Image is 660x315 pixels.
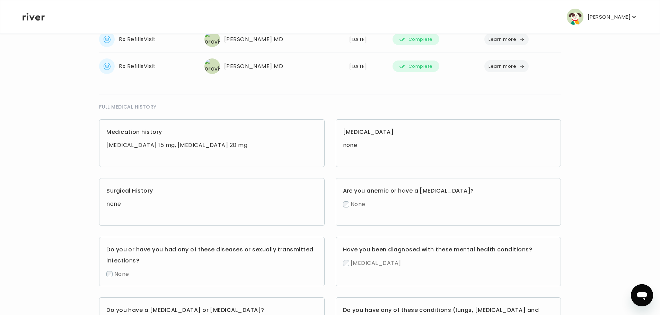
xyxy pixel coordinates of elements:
img: provider avatar [204,31,220,47]
img: provider avatar [204,58,220,74]
div: Rx Refills Visit [99,58,196,74]
span: Complete [408,62,432,71]
div: none [343,140,554,150]
span: None [114,270,129,278]
button: user avatar[PERSON_NAME] [567,9,637,25]
button: Learn more [484,60,529,72]
span: None [351,200,366,208]
iframe: Button to launch messaging window [631,284,653,306]
h3: Are you anemic or have a [MEDICAL_DATA]? [343,185,554,196]
div: Rx Refills Visit [99,31,196,47]
h3: Medication history [106,127,317,138]
div: [MEDICAL_DATA] 15 mg, [MEDICAL_DATA] 20 mg [106,140,317,150]
input: None [106,271,113,277]
div: none [106,199,317,209]
button: Learn more [484,33,529,45]
span: FULL MEDICAL HISTORY [99,103,156,111]
h3: Surgical History [106,185,317,196]
input: [MEDICAL_DATA] [343,260,349,266]
span: [MEDICAL_DATA] [351,259,401,267]
h3: [MEDICAL_DATA] [343,127,554,138]
div: [DATE] [349,35,384,44]
div: [PERSON_NAME] MD [204,58,341,74]
h3: Do you or have you had any of these diseases or sexually transmitted infections? [106,244,317,266]
input: None [343,201,349,207]
p: [PERSON_NAME] [588,12,631,22]
h3: Have you been diagnosed with these mental health conditions? [343,244,554,255]
div: [DATE] [349,62,384,71]
div: [PERSON_NAME] MD [204,31,341,47]
img: user avatar [567,9,583,25]
span: Complete [408,35,432,44]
